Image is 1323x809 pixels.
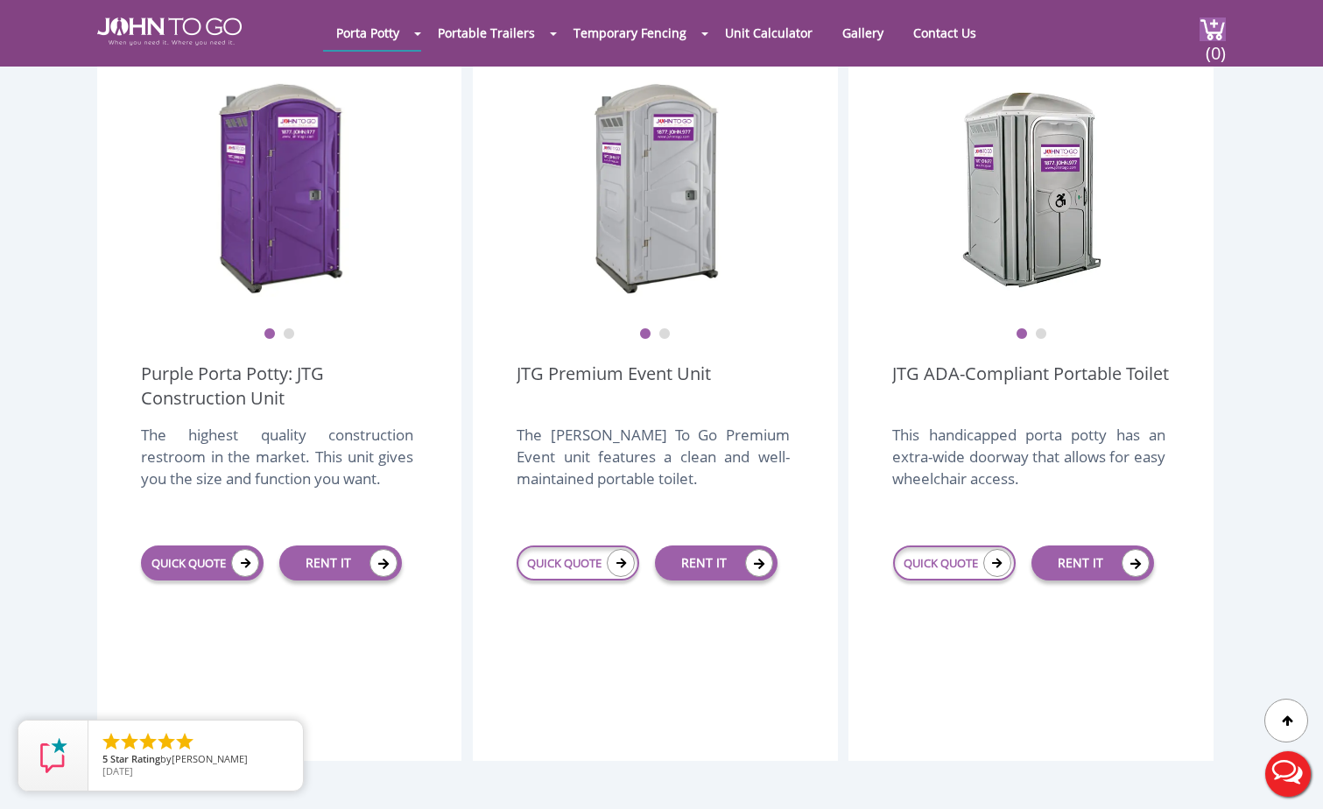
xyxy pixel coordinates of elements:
[1031,545,1154,580] a: RENT IT
[119,731,140,752] li: 
[517,362,711,411] a: JTG Premium Event Unit
[174,731,195,752] li: 
[1253,739,1323,809] button: Live Chat
[900,16,989,50] a: Contact Us
[893,545,1016,580] a: QUICK QUOTE
[156,731,177,752] li: 
[110,752,160,765] span: Star Rating
[1205,27,1226,65] span: (0)
[517,545,639,580] a: QUICK QUOTE
[137,731,158,752] li: 
[1035,328,1047,341] button: 2 of 2
[172,752,248,765] span: [PERSON_NAME]
[517,424,789,508] div: The [PERSON_NAME] To Go Premium Event unit features a clean and well-maintained portable toilet.
[892,362,1169,411] a: JTG ADA-Compliant Portable Toilet
[102,752,108,765] span: 5
[639,328,651,341] button: 1 of 2
[279,545,402,580] a: RENT IT
[892,424,1165,508] div: This handicapped porta potty has an extra-wide doorway that allows for easy wheelchair access.
[658,328,671,341] button: 2 of 2
[102,764,133,777] span: [DATE]
[141,362,418,411] a: Purple Porta Potty: JTG Construction Unit
[425,16,548,50] a: Portable Trailers
[1016,328,1028,341] button: 1 of 2
[829,16,897,50] a: Gallery
[97,18,242,46] img: JOHN to go
[961,78,1101,297] img: ADA Handicapped Accessible Unit
[655,545,778,580] a: RENT IT
[36,738,71,773] img: Review Rating
[141,545,264,580] a: QUICK QUOTE
[102,754,289,766] span: by
[141,424,413,508] div: The highest quality construction restroom in the market. This unit gives you the size and functio...
[264,328,276,341] button: 1 of 2
[712,16,826,50] a: Unit Calculator
[283,328,295,341] button: 2 of 2
[1200,18,1226,41] img: cart a
[323,16,412,50] a: Porta Potty
[560,16,700,50] a: Temporary Fencing
[101,731,122,752] li: 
